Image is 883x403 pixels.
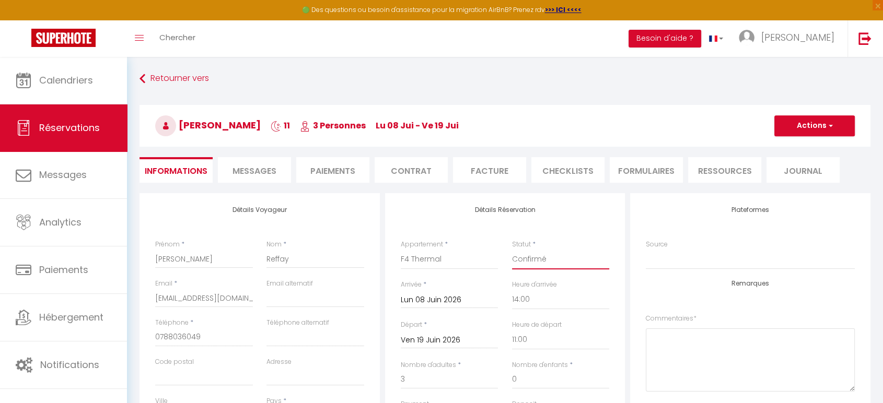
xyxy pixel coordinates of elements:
li: Facture [453,157,526,183]
label: Arrivée [401,280,422,290]
span: Réservations [39,121,100,134]
a: Chercher [152,20,203,57]
h4: Détails Réservation [401,206,610,214]
label: Nombre d'enfants [512,360,568,370]
label: Source [646,240,668,250]
h4: Détails Voyageur [155,206,364,214]
a: Retourner vers [140,69,870,88]
label: Prénom [155,240,180,250]
label: Code postal [155,357,194,367]
a: >>> ICI <<<< [545,5,582,14]
li: CHECKLISTS [531,157,605,183]
label: Départ [401,320,422,330]
label: Commentaires [646,314,696,324]
span: 3 Personnes [300,120,366,132]
span: Calendriers [39,74,93,87]
label: Téléphone [155,318,189,328]
label: Nom [266,240,282,250]
li: Paiements [296,157,369,183]
label: Heure de départ [512,320,562,330]
label: Statut [512,240,531,250]
span: Hébergement [39,311,103,324]
label: Nombre d'adultes [401,360,456,370]
span: [PERSON_NAME] [761,31,834,44]
a: ... [PERSON_NAME] [731,20,847,57]
label: Adresse [266,357,292,367]
span: Notifications [40,358,99,371]
label: Email [155,279,172,289]
button: Actions [774,115,855,136]
li: FORMULAIRES [610,157,683,183]
button: Besoin d'aide ? [629,30,701,48]
label: Email alternatif [266,279,313,289]
span: 11 [271,120,290,132]
span: Messages [39,168,87,181]
img: ... [739,30,754,45]
li: Ressources [688,157,761,183]
img: Super Booking [31,29,96,47]
label: Téléphone alternatif [266,318,329,328]
li: Contrat [375,157,448,183]
img: logout [858,32,872,45]
h4: Plateformes [646,206,855,214]
li: Journal [766,157,840,183]
span: Paiements [39,263,88,276]
span: Chercher [159,32,195,43]
span: [PERSON_NAME] [155,118,261,132]
li: Informations [140,157,213,183]
label: Heure d'arrivée [512,280,557,290]
h4: Remarques [646,280,855,287]
span: lu 08 Jui - ve 19 Jui [376,120,459,132]
label: Appartement [401,240,443,250]
span: Analytics [39,216,82,229]
span: Messages [233,165,276,177]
